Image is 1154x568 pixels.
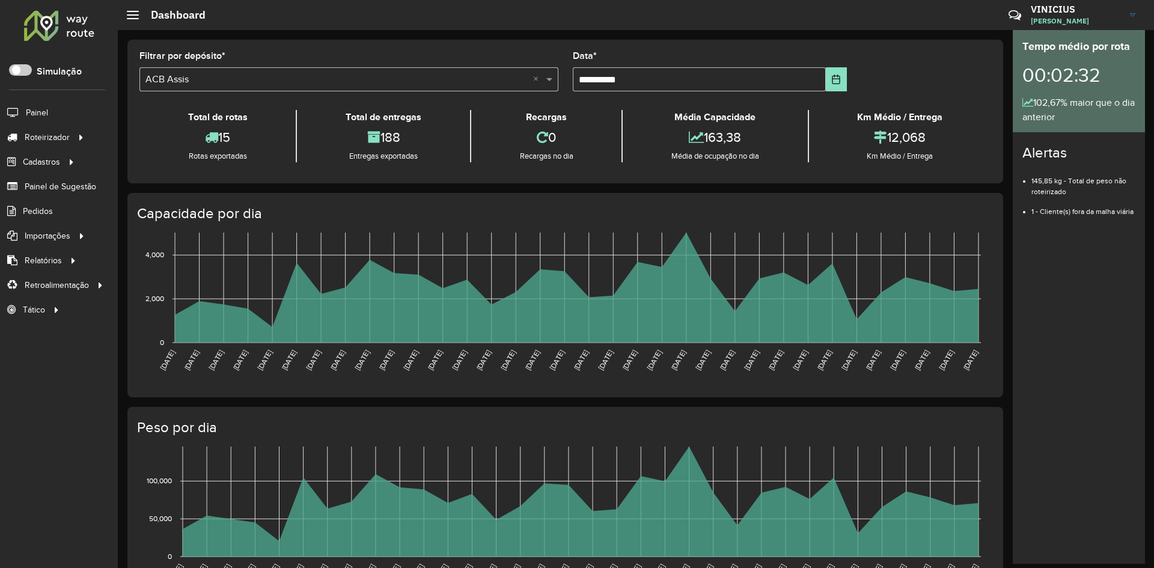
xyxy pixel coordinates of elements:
div: Tempo médio por rota [1022,38,1135,55]
text: [DATE] [426,349,444,371]
span: Painel de Sugestão [25,180,96,193]
li: 145,85 kg - Total de peso não roteirizado [1031,166,1135,197]
text: [DATE] [767,349,784,371]
text: [DATE] [792,349,809,371]
h2: Dashboard [139,8,206,22]
text: [DATE] [743,349,760,371]
span: Roteirizador [25,131,70,144]
text: [DATE] [889,349,906,371]
text: [DATE] [938,349,955,371]
div: 102,67% maior que o dia anterior [1022,96,1135,124]
text: [DATE] [353,349,371,371]
text: [DATE] [646,349,663,371]
text: [DATE] [159,349,176,371]
span: Retroalimentação [25,279,89,292]
div: Total de entregas [300,110,466,124]
h3: VINICIUS [1031,4,1121,15]
span: Importações [25,230,70,242]
text: 100,000 [147,477,172,485]
div: 188 [300,124,466,150]
text: 0 [168,552,172,560]
text: [DATE] [524,349,541,371]
div: Média de ocupação no dia [626,150,804,162]
text: [DATE] [840,349,858,371]
text: [DATE] [207,349,225,371]
div: Rotas exportadas [142,150,293,162]
div: Média Capacidade [626,110,804,124]
span: [PERSON_NAME] [1031,16,1121,26]
text: [DATE] [183,349,200,371]
span: Relatórios [25,254,62,267]
span: Painel [26,106,48,119]
text: [DATE] [913,349,930,371]
div: 15 [142,124,293,150]
span: Cadastros [23,156,60,168]
span: Clear all [533,72,543,87]
text: 4,000 [145,251,164,258]
div: Entregas exportadas [300,150,466,162]
text: [DATE] [718,349,736,371]
label: Simulação [37,64,82,79]
text: [DATE] [597,349,614,371]
text: [DATE] [280,349,298,371]
text: 50,000 [149,515,172,522]
div: 163,38 [626,124,804,150]
text: [DATE] [864,349,882,371]
text: [DATE] [694,349,712,371]
div: Recargas no dia [474,150,618,162]
text: [DATE] [329,349,346,371]
text: [DATE] [499,349,517,371]
li: 1 - Cliente(s) fora da malha viária [1031,197,1135,217]
span: Pedidos [23,205,53,218]
label: Filtrar por depósito [139,49,225,63]
div: Km Médio / Entrega [812,110,988,124]
div: Km Médio / Entrega [812,150,988,162]
text: [DATE] [402,349,420,371]
span: Tático [23,304,45,316]
div: 00:02:32 [1022,55,1135,96]
text: 2,000 [145,295,164,302]
text: [DATE] [816,349,833,371]
text: [DATE] [231,349,249,371]
label: Data [573,49,597,63]
h4: Alertas [1022,144,1135,162]
text: [DATE] [670,349,687,371]
text: [DATE] [305,349,322,371]
text: [DATE] [572,349,590,371]
h4: Capacidade por dia [137,205,991,222]
text: [DATE] [621,349,638,371]
text: [DATE] [962,349,979,371]
text: [DATE] [256,349,273,371]
text: [DATE] [451,349,468,371]
div: Recargas [474,110,618,124]
div: 12,068 [812,124,988,150]
text: 0 [160,338,164,346]
button: Choose Date [826,67,847,91]
a: Contato Rápido [1002,2,1028,28]
text: [DATE] [475,349,492,371]
div: Total de rotas [142,110,293,124]
div: 0 [474,124,618,150]
text: [DATE] [377,349,395,371]
text: [DATE] [548,349,566,371]
h4: Peso por dia [137,419,991,436]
